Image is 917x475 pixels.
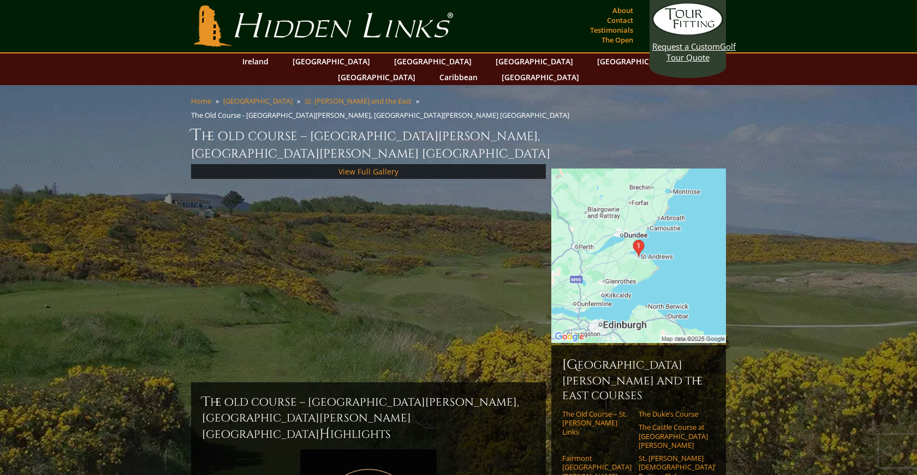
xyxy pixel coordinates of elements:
a: [GEOGRAPHIC_DATA] [496,69,585,85]
a: [GEOGRAPHIC_DATA] [490,53,579,69]
a: [GEOGRAPHIC_DATA] [223,96,293,106]
a: Home [191,96,211,106]
a: [GEOGRAPHIC_DATA] [332,69,421,85]
h2: The Old Course – [GEOGRAPHIC_DATA][PERSON_NAME], [GEOGRAPHIC_DATA][PERSON_NAME] [GEOGRAPHIC_DATA]... [202,393,535,443]
a: The Duke’s Course [639,410,708,418]
a: St. [PERSON_NAME] and the East [305,96,412,106]
a: Caribbean [434,69,483,85]
span: Request a Custom [652,41,720,52]
a: [GEOGRAPHIC_DATA] [389,53,477,69]
a: The Open [599,32,636,47]
a: The Old Course – St. [PERSON_NAME] Links [562,410,632,436]
a: View Full Gallery [338,166,398,177]
a: Ireland [237,53,274,69]
li: The Old Course - [GEOGRAPHIC_DATA][PERSON_NAME], [GEOGRAPHIC_DATA][PERSON_NAME] [GEOGRAPHIC_DATA] [191,110,574,120]
a: Testimonials [587,22,636,38]
h6: [GEOGRAPHIC_DATA][PERSON_NAME] and the East Courses [562,356,715,403]
a: Contact [604,13,636,28]
a: [GEOGRAPHIC_DATA] [592,53,680,69]
a: The Castle Course at [GEOGRAPHIC_DATA][PERSON_NAME] [639,423,708,449]
a: [GEOGRAPHIC_DATA] [287,53,376,69]
h1: The Old Course – [GEOGRAPHIC_DATA][PERSON_NAME], [GEOGRAPHIC_DATA][PERSON_NAME] [GEOGRAPHIC_DATA] [191,124,726,162]
span: H [319,425,330,443]
a: Request a CustomGolf Tour Quote [652,3,723,63]
a: About [610,3,636,18]
img: Google Map of St Andrews Links, St Andrews, United Kingdom [551,169,726,343]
